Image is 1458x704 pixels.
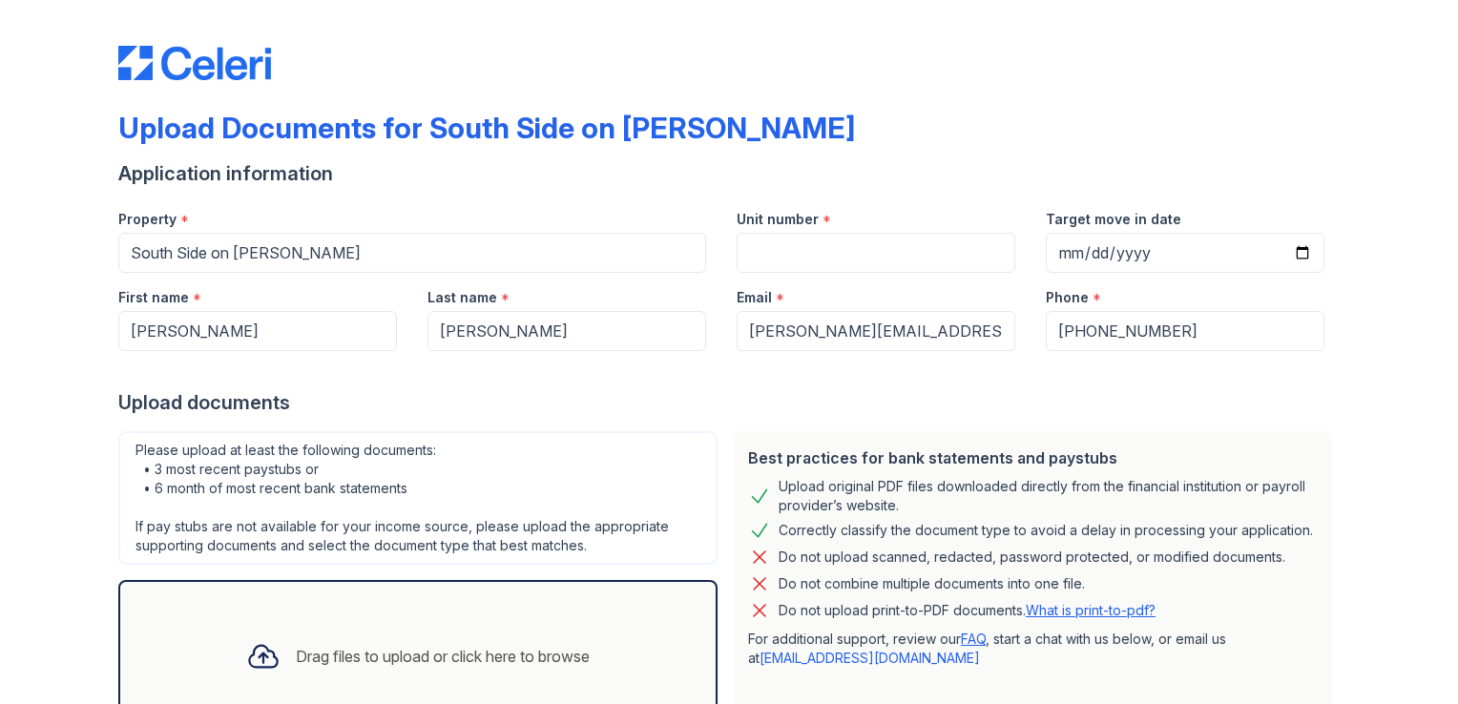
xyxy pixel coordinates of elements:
[1046,288,1089,307] label: Phone
[779,477,1317,515] div: Upload original PDF files downloaded directly from the financial institution or payroll provider’...
[779,519,1313,542] div: Correctly classify the document type to avoid a delay in processing your application.
[779,572,1085,595] div: Do not combine multiple documents into one file.
[737,288,772,307] label: Email
[961,631,986,647] a: FAQ
[118,46,271,80] img: CE_Logo_Blue-a8612792a0a2168367f1c8372b55b34899dd931a85d93a1a3d3e32e68fde9ad4.png
[118,288,189,307] label: First name
[748,630,1317,668] p: For additional support, review our , start a chat with us below, or email us at
[779,546,1285,569] div: Do not upload scanned, redacted, password protected, or modified documents.
[427,288,497,307] label: Last name
[118,431,718,565] div: Please upload at least the following documents: • 3 most recent paystubs or • 6 month of most rec...
[296,645,590,668] div: Drag files to upload or click here to browse
[118,389,1340,416] div: Upload documents
[118,111,855,145] div: Upload Documents for South Side on [PERSON_NAME]
[737,210,819,229] label: Unit number
[1026,602,1156,618] a: What is print-to-pdf?
[779,601,1156,620] p: Do not upload print-to-PDF documents.
[118,210,177,229] label: Property
[748,446,1317,469] div: Best practices for bank statements and paystubs
[760,650,980,666] a: [EMAIL_ADDRESS][DOMAIN_NAME]
[118,160,1340,187] div: Application information
[1046,210,1181,229] label: Target move in date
